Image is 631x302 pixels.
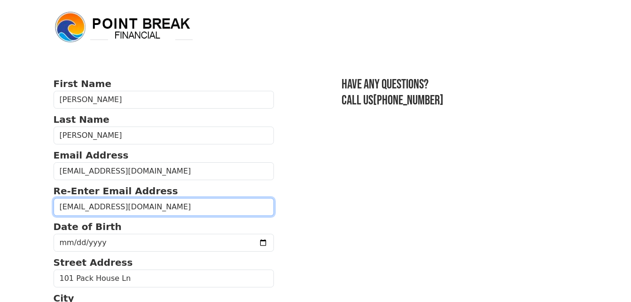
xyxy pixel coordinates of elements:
input: Email Address [54,162,274,180]
h3: Call us [342,93,577,109]
img: logo.png [54,10,195,44]
input: First Name [54,91,274,109]
a: [PHONE_NUMBER] [373,93,444,108]
strong: Street Address [54,257,133,268]
input: Re-Enter Email Address [54,198,274,216]
strong: Email Address [54,150,129,161]
strong: Last Name [54,114,109,125]
strong: First Name [54,78,111,89]
h3: Have any questions? [342,77,577,93]
input: Street Address [54,270,274,287]
strong: Re-Enter Email Address [54,185,178,197]
strong: Date of Birth [54,221,122,232]
input: Last Name [54,127,274,144]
